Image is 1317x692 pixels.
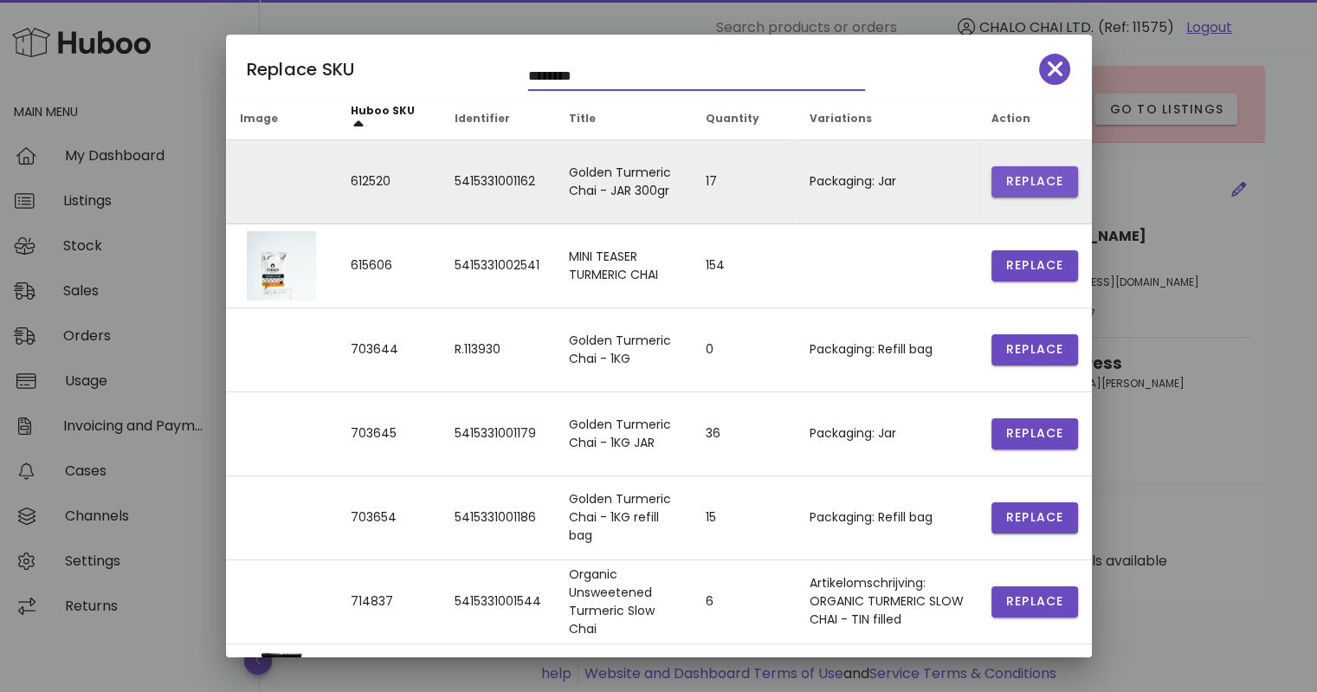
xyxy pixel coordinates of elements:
span: Identifier [455,111,510,126]
th: Identifier: Not sorted. Activate to sort ascending. [441,99,555,140]
button: Replace [991,250,1078,281]
span: Replace [1005,508,1064,527]
span: Quantity [705,111,759,126]
td: Artikelomschrijving: ORGANIC TURMERIC SLOW CHAI - TIN filled [795,560,977,644]
td: 5415331002541 [441,224,555,308]
td: 0 [691,308,795,392]
td: 615606 [337,224,441,308]
td: 154 [691,224,795,308]
td: 6 [691,560,795,644]
span: Replace [1005,424,1064,443]
span: Variations [809,111,871,126]
td: 5415331001186 [441,476,555,560]
td: 612520 [337,140,441,224]
th: Variations [795,99,977,140]
th: Title: Not sorted. Activate to sort ascending. [555,99,692,140]
td: 703644 [337,308,441,392]
td: Packaging: Refill bag [795,308,977,392]
td: Golden Turmeric Chai - 1KG refill bag [555,476,692,560]
span: Huboo SKU [351,103,415,118]
td: R.113930 [441,308,555,392]
th: Huboo SKU: Sorted ascending. Activate to sort descending. [337,99,441,140]
td: 714837 [337,560,441,644]
span: Replace [1005,256,1064,275]
span: Action [991,111,1030,126]
th: Image [226,99,337,140]
td: Golden Turmeric Chai - JAR 300gr [555,140,692,224]
td: Packaging: Refill bag [795,476,977,560]
span: Title [569,111,596,126]
td: Packaging: Jar [795,140,977,224]
span: Replace [1005,340,1064,359]
button: Replace [991,586,1078,618]
td: 17 [691,140,795,224]
td: 15 [691,476,795,560]
td: Organic Unsweetened Turmeric Slow Chai [555,560,692,644]
td: 5415331001544 [441,560,555,644]
button: Replace [991,418,1078,449]
td: 5415331001179 [441,392,555,476]
td: Golden Turmeric Chai - 1KG [555,308,692,392]
td: MINI TEASER TURMERIC CHAI [555,224,692,308]
th: Quantity [691,99,795,140]
td: 703654 [337,476,441,560]
span: Replace [1005,592,1064,611]
button: Replace [991,166,1078,197]
td: 703645 [337,392,441,476]
span: Replace [1005,172,1064,191]
td: 5415331001162 [441,140,555,224]
span: Image [240,111,278,126]
td: Packaging: Jar [795,392,977,476]
div: Replace SKU [226,35,1092,99]
button: Replace [991,334,1078,365]
th: Action [978,99,1092,140]
button: Replace [991,502,1078,534]
td: Golden Turmeric Chai - 1KG JAR [555,392,692,476]
td: 36 [691,392,795,476]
